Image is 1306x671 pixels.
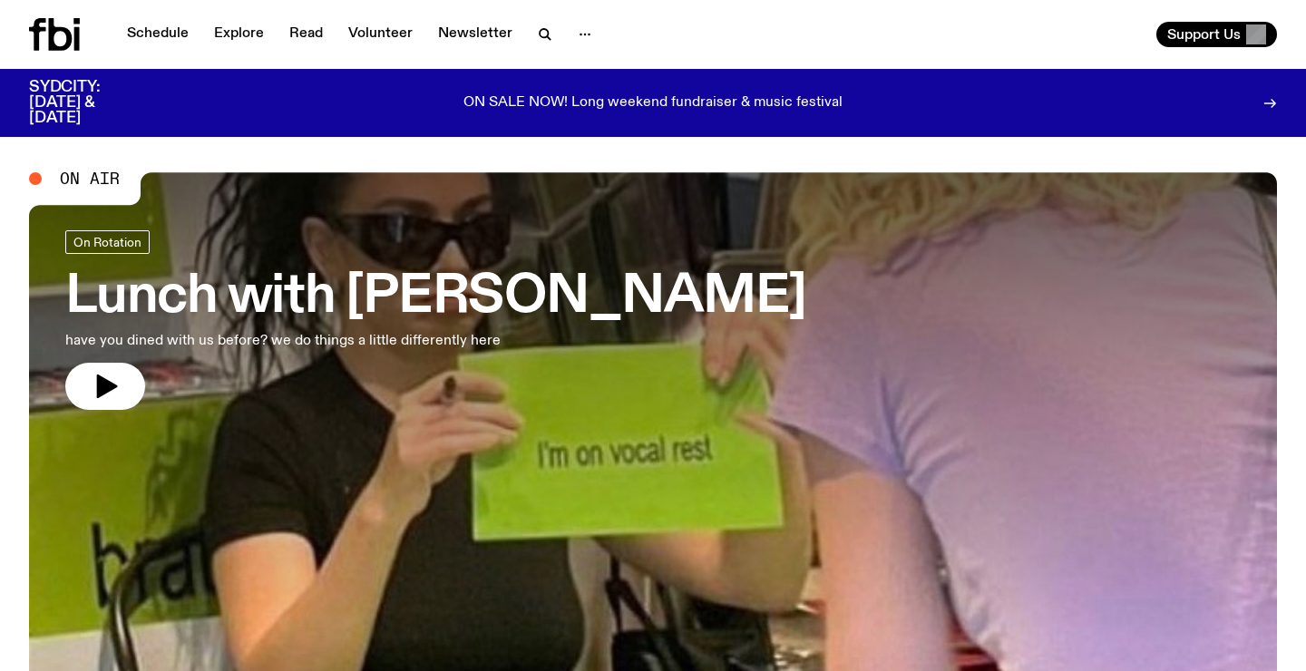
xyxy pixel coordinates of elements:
h3: SYDCITY: [DATE] & [DATE] [29,80,145,126]
p: ON SALE NOW! Long weekend fundraiser & music festival [463,95,843,112]
a: Read [278,22,334,47]
button: Support Us [1156,22,1277,47]
a: Lunch with [PERSON_NAME]have you dined with us before? we do things a little differently here [65,230,806,410]
a: On Rotation [65,230,150,254]
a: Newsletter [427,22,523,47]
a: Volunteer [337,22,424,47]
h3: Lunch with [PERSON_NAME] [65,272,806,323]
p: have you dined with us before? we do things a little differently here [65,330,530,352]
span: Support Us [1167,26,1241,43]
a: Explore [203,22,275,47]
span: On Air [60,170,120,187]
a: Schedule [116,22,200,47]
span: On Rotation [73,235,141,248]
